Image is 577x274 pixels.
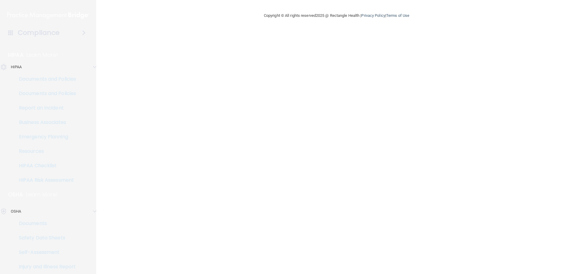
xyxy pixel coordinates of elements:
a: Terms of Use [386,13,409,18]
p: Documents and Policies [4,91,86,97]
p: OSHA [11,208,21,215]
p: Emergency Planning [4,134,86,140]
p: Report an Incident [4,105,86,111]
p: Injury and Illness Report [4,264,86,270]
img: PMB logo [7,9,89,21]
h4: Compliance [18,29,60,37]
p: Self-Assessment [4,249,86,255]
p: Learn More! [26,191,58,198]
p: HIPAA [11,63,22,71]
p: Documents [4,220,86,226]
p: Resources [4,148,86,154]
div: Copyright © All rights reserved 2025 @ Rectangle Health | | [227,6,446,25]
p: HIPAA Risk Assessment [4,177,86,183]
p: OSHA [8,191,23,198]
p: HIPAA Checklist [4,163,86,169]
p: Safety Data Sheets [4,235,86,241]
p: Documents and Policies [4,76,86,82]
p: Business Associates [4,119,86,125]
p: Learn More! [26,51,58,59]
p: HIPAA [8,51,23,59]
a: Privacy Policy [361,13,385,18]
